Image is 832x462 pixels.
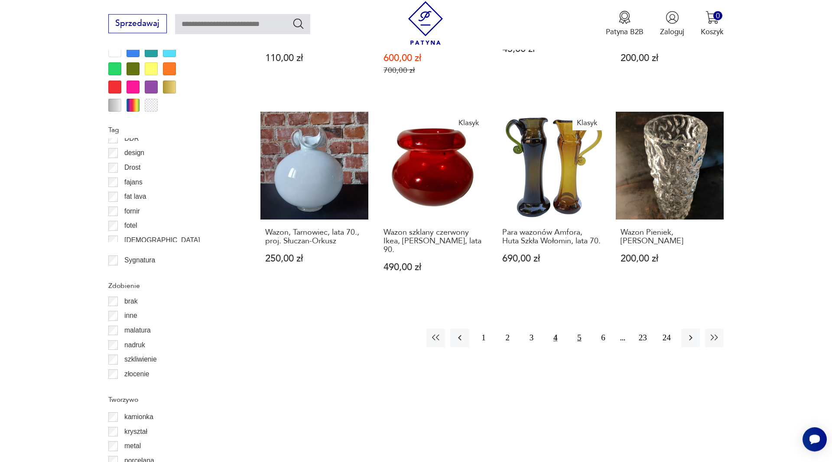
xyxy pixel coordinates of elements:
[621,54,719,63] p: 200,00 zł
[666,11,679,24] img: Ikonka użytkownika
[606,11,643,37] a: Ikona medaluPatyna B2B
[522,329,541,347] button: 3
[108,14,167,33] button: Sprzedawaj
[621,254,719,263] p: 200,00 zł
[124,440,141,452] p: metal
[634,329,652,347] button: 23
[502,228,601,246] h3: Para wazonów Amfora, Huta Szkła Wołomin, lata 70.
[383,228,482,255] h3: Wazon szklany czerwony Ikea, [PERSON_NAME], lata 90.
[713,11,722,20] div: 0
[108,124,236,136] p: Tag
[124,310,137,321] p: inne
[124,220,137,231] p: fotel
[498,329,517,347] button: 2
[379,112,487,292] a: KlasykWazon szklany czerwony Ikea, Maria Vinka, lata 90.Wazon szklany czerwony Ikea, [PERSON_NAME...
[124,296,137,307] p: brak
[124,206,140,217] p: fornir
[124,354,157,365] p: szkliwienie
[657,329,676,347] button: 24
[502,45,601,54] p: 45,00 zł
[616,112,724,292] a: Wazon Pieniek, E. Trzewik-DrostWazon Pieniek, [PERSON_NAME]200,00 zł
[404,1,448,45] img: Patyna - sklep z meblami i dekoracjami vintage
[497,112,605,292] a: KlasykPara wazonów Amfora, Huta Szkła Wołomin, lata 70.Para wazonów Amfora, Huta Szkła Wołomin, l...
[108,394,236,405] p: Tworzywo
[701,11,724,37] button: 0Koszyk
[124,339,145,351] p: nadruk
[265,254,364,263] p: 250,00 zł
[265,228,364,246] h3: Wazon, Tarnowiec, lata 70., proj. Słuczan-Orkusz
[803,427,827,452] iframe: Smartsupp widget button
[124,177,143,188] p: fajans
[621,228,719,246] h3: Wazon Pieniek, [PERSON_NAME]
[570,329,588,347] button: 5
[660,27,684,37] p: Zaloguj
[606,27,643,37] p: Patyna B2B
[124,325,151,336] p: malatura
[594,329,612,347] button: 6
[606,11,643,37] button: Patyna B2B
[383,66,482,75] p: 700,00 zł
[108,280,236,291] p: Zdobienie
[383,263,482,272] p: 490,00 zł
[108,21,167,28] a: Sprzedawaj
[383,54,482,63] p: 600,00 zł
[265,54,364,63] p: 110,00 zł
[546,329,565,347] button: 4
[124,235,200,246] p: [DEMOGRAPHIC_DATA]
[124,147,144,158] p: design
[124,411,153,423] p: kamionka
[124,368,149,380] p: złocenie
[124,133,139,144] p: DDR
[124,255,155,266] p: Sygnatura
[618,11,631,24] img: Ikona medalu
[124,162,140,173] p: Drost
[660,11,684,37] button: Zaloguj
[502,254,601,263] p: 690,00 zł
[292,17,305,30] button: Szukaj
[474,329,493,347] button: 1
[124,191,146,202] p: fat lava
[124,426,147,437] p: kryształ
[705,11,719,24] img: Ikona koszyka
[701,27,724,37] p: Koszyk
[260,112,368,292] a: Wazon, Tarnowiec, lata 70., proj. Słuczan-OrkuszWazon, Tarnowiec, lata 70., proj. Słuczan-Orkusz2...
